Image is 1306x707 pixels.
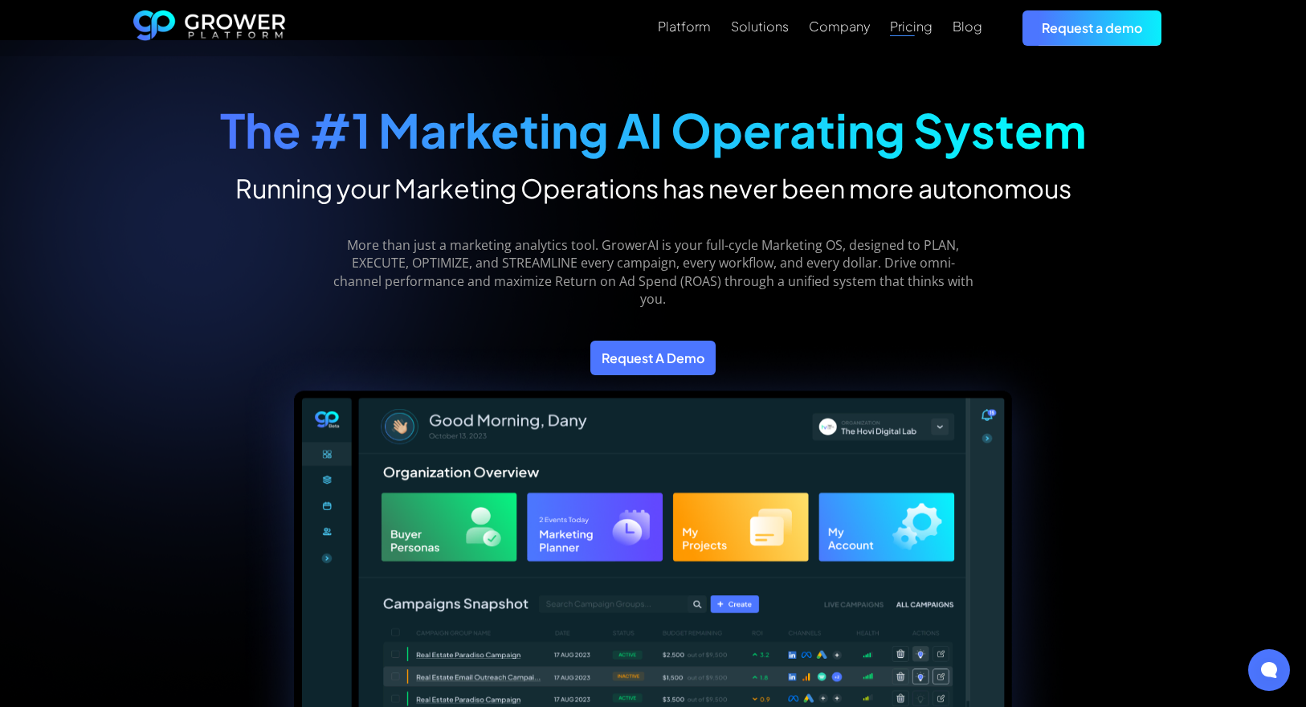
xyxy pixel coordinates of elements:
div: Pricing [890,18,933,34]
p: More than just a marketing analytics tool. GrowerAI is your full-cycle Marketing OS, designed to ... [331,236,976,309]
div: Blog [953,18,982,34]
div: Company [809,18,870,34]
strong: The #1 Marketing AI Operating System [220,100,1087,159]
div: Solutions [731,18,789,34]
a: Blog [953,17,982,36]
a: home [133,10,286,46]
a: Solutions [731,17,789,36]
div: Platform [658,18,711,34]
a: Pricing [890,17,933,36]
a: Company [809,17,870,36]
a: Request A Demo [590,341,716,375]
h2: Running your Marketing Operations has never been more autonomous [220,172,1087,204]
a: Platform [658,17,711,36]
a: Request a demo [1022,10,1161,45]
